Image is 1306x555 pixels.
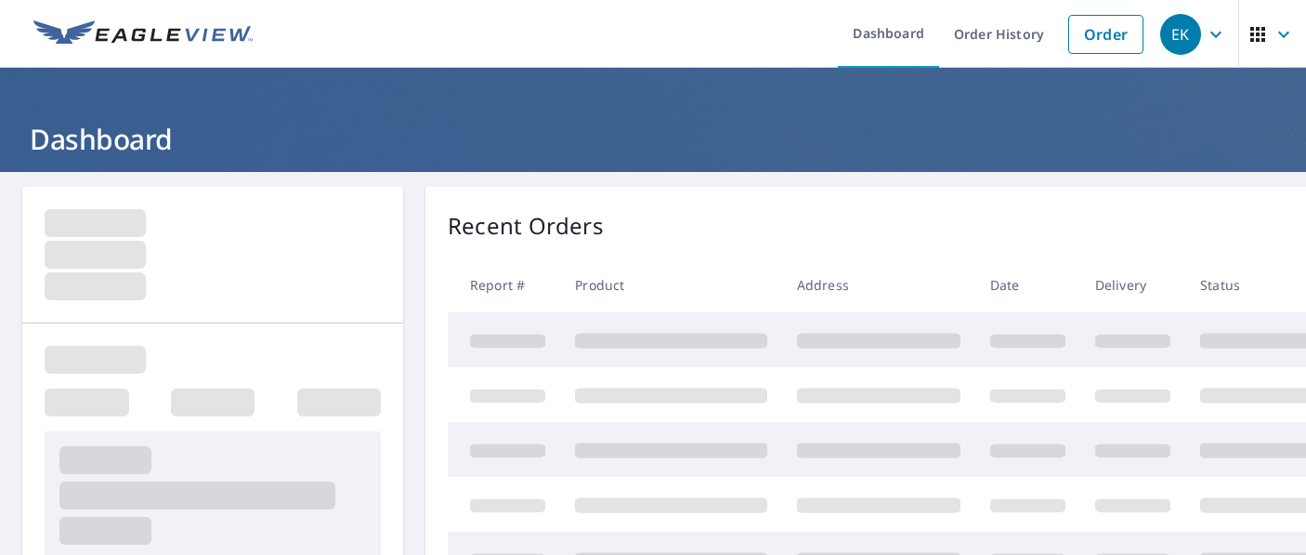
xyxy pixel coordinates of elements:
a: Order [1068,15,1143,54]
h1: Dashboard [22,120,1284,158]
th: Report # [448,258,560,312]
img: EV Logo [33,20,253,48]
th: Address [782,258,975,312]
th: Product [560,258,782,312]
p: Recent Orders [448,209,604,243]
div: EK [1160,14,1201,55]
th: Delivery [1080,258,1185,312]
th: Date [975,258,1080,312]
